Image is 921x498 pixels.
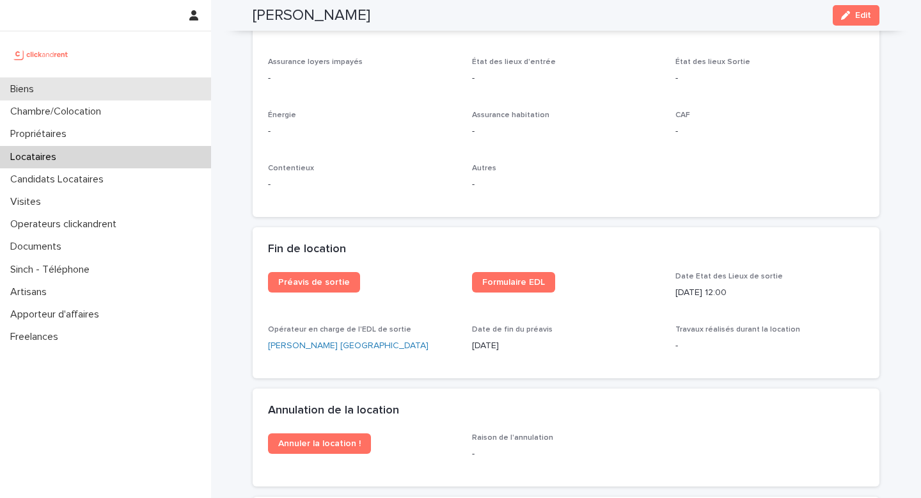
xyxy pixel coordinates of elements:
[5,173,114,186] p: Candidats Locataires
[268,433,371,454] a: Annuler la location !
[268,178,457,191] p: -
[855,11,871,20] span: Edit
[472,178,661,191] p: -
[5,331,68,343] p: Freelances
[268,111,296,119] span: Énergie
[472,58,556,66] span: État des lieux d'entrée
[5,83,44,95] p: Biens
[472,125,661,138] p: -
[5,151,67,163] p: Locataires
[675,58,750,66] span: État des lieux Sortie
[472,72,661,85] p: -
[5,264,100,276] p: Sinch - Téléphone
[5,106,111,118] p: Chambre/Colocation
[472,272,555,293] a: Formulaire EDL
[833,5,879,26] button: Edit
[675,286,864,300] p: [DATE] 12:00
[268,339,429,353] a: [PERSON_NAME] [GEOGRAPHIC_DATA]
[472,326,553,333] span: Date de fin du préavis
[268,404,399,418] h2: Annulation de la location
[253,6,370,25] h2: [PERSON_NAME]
[268,72,457,85] p: -
[675,72,864,85] p: -
[5,128,77,140] p: Propriétaires
[268,243,346,257] h2: Fin de location
[472,111,549,119] span: Assurance habitation
[268,165,314,172] span: Contentieux
[268,272,360,293] a: Préavis de sortie
[268,125,457,138] p: -
[675,125,864,138] p: -
[5,286,57,298] p: Artisans
[278,278,350,287] span: Préavis de sortie
[675,273,783,280] span: Date Etat des Lieux de sortie
[472,434,553,442] span: Raison de l'annulation
[10,42,72,67] img: UCB0brd3T0yccxBKYDjQ
[5,218,127,230] p: Operateurs clickandrent
[5,241,72,253] p: Documents
[472,165,496,172] span: Autres
[472,339,661,353] p: [DATE]
[268,326,411,333] span: Opérateur en charge de l'EDL de sortie
[675,326,800,333] span: Travaux réalisés durant la location
[675,339,864,353] p: -
[472,447,661,461] p: -
[675,111,690,119] span: CAF
[5,309,109,321] p: Apporteur d'affaires
[278,439,361,448] span: Annuler la location !
[482,278,545,287] span: Formulaire EDL
[268,58,363,66] span: Assurance loyers impayés
[5,196,51,208] p: Visites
